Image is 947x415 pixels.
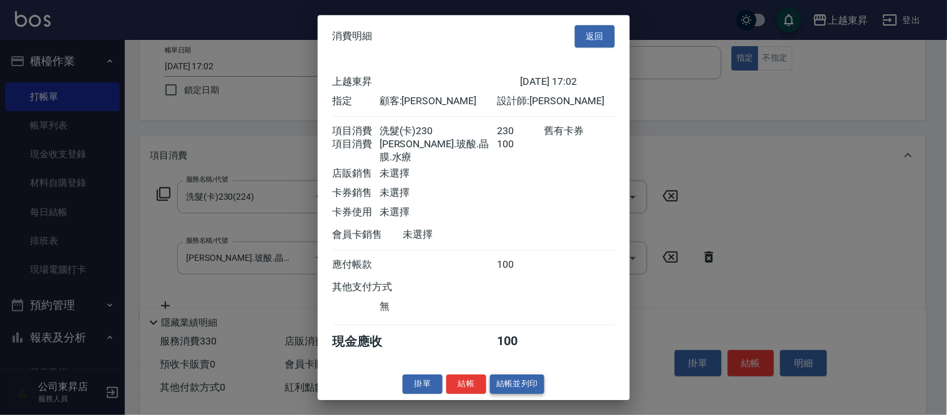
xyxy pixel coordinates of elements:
[497,138,544,164] div: 100
[333,138,380,164] div: 項目消費
[380,95,497,108] div: 顧客: [PERSON_NAME]
[380,125,497,138] div: 洗髮(卡)230
[497,95,614,108] div: 設計師: [PERSON_NAME]
[544,125,614,138] div: 舊有卡券
[380,187,497,200] div: 未選擇
[380,300,497,313] div: 無
[380,138,497,164] div: [PERSON_NAME].玻酸.晶膜.水療
[333,228,403,242] div: 會員卡銷售
[497,258,544,271] div: 100
[403,374,443,394] button: 掛單
[380,167,497,180] div: 未選擇
[490,374,544,394] button: 結帳並列印
[403,228,521,242] div: 未選擇
[333,281,427,294] div: 其他支付方式
[521,76,615,89] div: [DATE] 17:02
[497,125,544,138] div: 230
[333,95,380,108] div: 指定
[333,76,521,89] div: 上越東昇
[333,30,373,42] span: 消費明細
[333,125,380,138] div: 項目消費
[497,333,544,350] div: 100
[333,187,380,200] div: 卡券銷售
[333,167,380,180] div: 店販銷售
[575,25,615,48] button: 返回
[333,206,380,219] div: 卡券使用
[446,374,486,394] button: 結帳
[333,333,403,350] div: 現金應收
[333,258,380,271] div: 應付帳款
[380,206,497,219] div: 未選擇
